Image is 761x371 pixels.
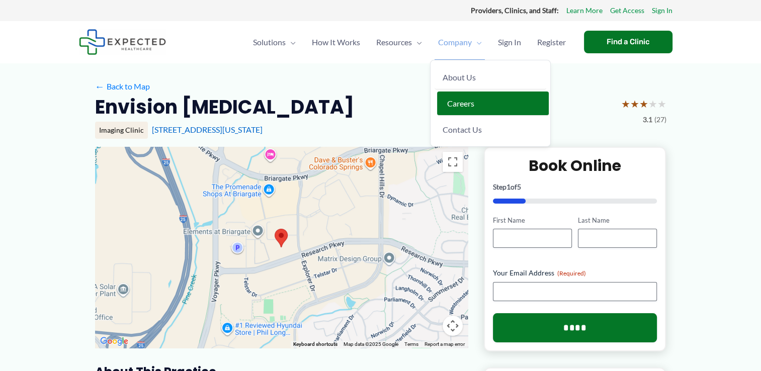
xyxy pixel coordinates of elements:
label: Last Name [578,216,657,225]
span: Careers [447,99,474,108]
a: About Us [435,65,546,89]
span: ★ [648,95,657,113]
a: Sign In [652,4,672,17]
button: Map camera controls [443,316,463,336]
a: Learn More [566,4,603,17]
span: Contact Us [443,125,482,134]
div: Imaging Clinic [95,122,148,139]
span: Resources [376,25,412,60]
h2: Envision [MEDICAL_DATA] [95,95,354,119]
p: Step of [493,183,657,191]
span: (Required) [557,269,586,277]
span: (27) [654,113,666,126]
a: ←Back to Map [95,79,150,94]
span: Map data ©2025 Google [344,341,398,347]
span: How It Works [312,25,360,60]
a: Get Access [610,4,644,17]
span: Menu Toggle [472,25,482,60]
a: How It Works [304,25,368,60]
span: ★ [621,95,630,113]
span: ← [95,81,105,91]
a: ResourcesMenu Toggle [368,25,430,60]
a: [STREET_ADDRESS][US_STATE] [152,125,263,134]
span: Sign In [498,25,521,60]
a: Careers [437,91,549,116]
span: About Us [443,72,476,82]
span: 5 [517,182,521,191]
span: Company [438,25,472,60]
span: Solutions [253,25,286,60]
a: Contact Us [435,118,546,141]
a: CompanyMenu Toggle [430,25,490,60]
h2: Book Online [493,156,657,175]
img: Expected Healthcare Logo - side, dark font, small [79,29,166,55]
span: Register [537,25,566,60]
span: ★ [639,95,648,113]
span: 1 [506,182,511,191]
a: Terms (opens in new tab) [404,341,418,347]
a: Report a map error [425,341,465,347]
a: Sign In [490,25,529,60]
a: Register [529,25,574,60]
a: Find a Clinic [584,31,672,53]
a: SolutionsMenu Toggle [245,25,304,60]
span: ★ [657,95,666,113]
button: Toggle fullscreen view [443,152,463,172]
strong: Providers, Clinics, and Staff: [471,6,559,15]
span: Menu Toggle [412,25,422,60]
nav: Primary Site Navigation [245,25,574,60]
label: Your Email Address [493,268,657,278]
span: 3.1 [643,113,652,126]
span: ★ [630,95,639,113]
span: Menu Toggle [286,25,296,60]
button: Keyboard shortcuts [293,341,337,348]
img: Google [98,335,131,348]
label: First Name [493,216,572,225]
a: Open this area in Google Maps (opens a new window) [98,335,131,348]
